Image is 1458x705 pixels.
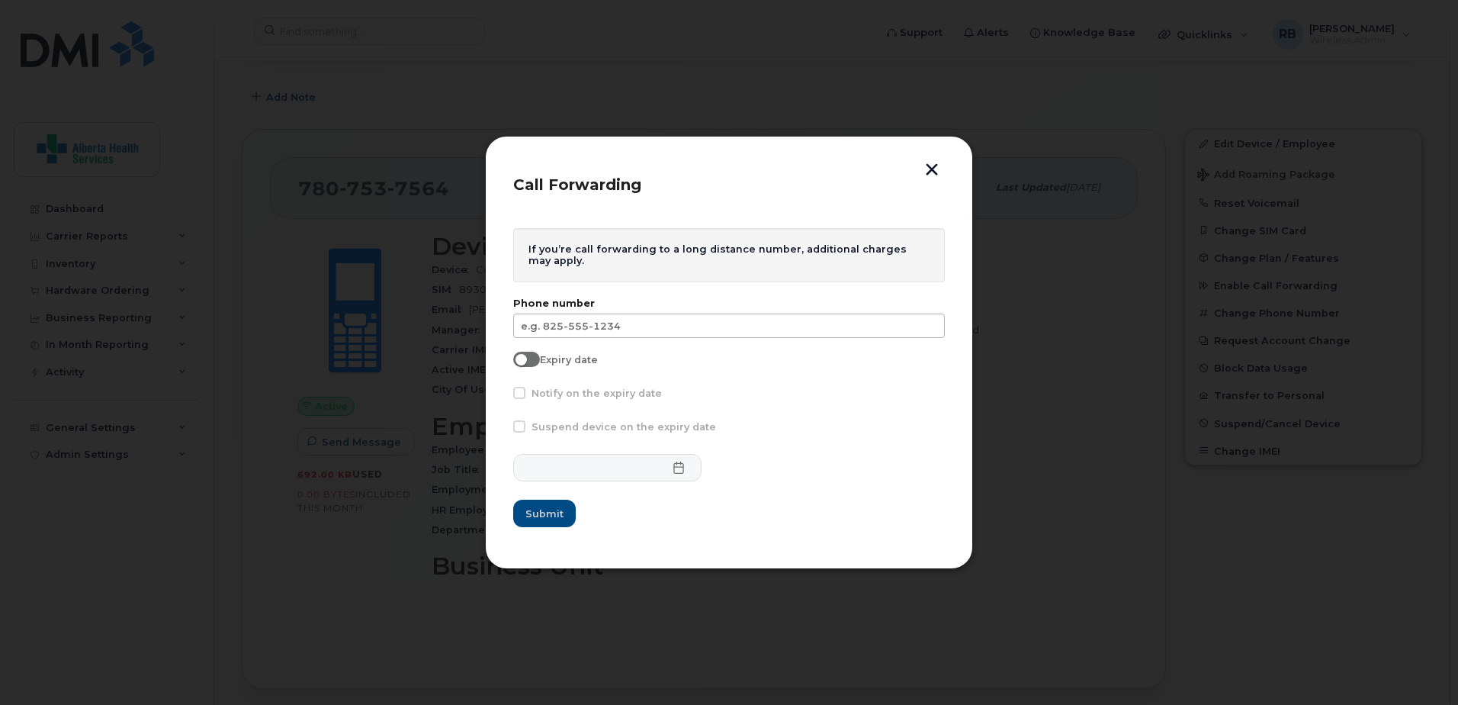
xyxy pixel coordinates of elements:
span: Submit [525,507,564,521]
label: Phone number [513,298,945,309]
button: Submit [513,500,576,527]
span: Call Forwarding [513,175,641,194]
div: If you’re call forwarding to a long distance number, additional charges may apply. [513,228,945,282]
span: Expiry date [540,354,598,365]
input: Expiry date [513,352,525,364]
input: e.g. 825-555-1234 [513,314,945,338]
